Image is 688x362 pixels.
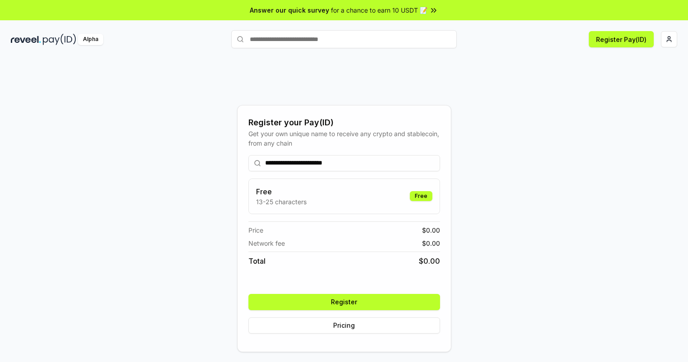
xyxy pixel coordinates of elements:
[331,5,427,15] span: for a chance to earn 10 USDT 📝
[250,5,329,15] span: Answer our quick survey
[248,317,440,334] button: Pricing
[248,225,263,235] span: Price
[78,34,103,45] div: Alpha
[256,186,307,197] h3: Free
[43,34,76,45] img: pay_id
[11,34,41,45] img: reveel_dark
[248,116,440,129] div: Register your Pay(ID)
[248,256,266,266] span: Total
[248,294,440,310] button: Register
[419,256,440,266] span: $ 0.00
[248,129,440,148] div: Get your own unique name to receive any crypto and stablecoin, from any chain
[422,225,440,235] span: $ 0.00
[410,191,432,201] div: Free
[256,197,307,206] p: 13-25 characters
[248,238,285,248] span: Network fee
[589,31,654,47] button: Register Pay(ID)
[422,238,440,248] span: $ 0.00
